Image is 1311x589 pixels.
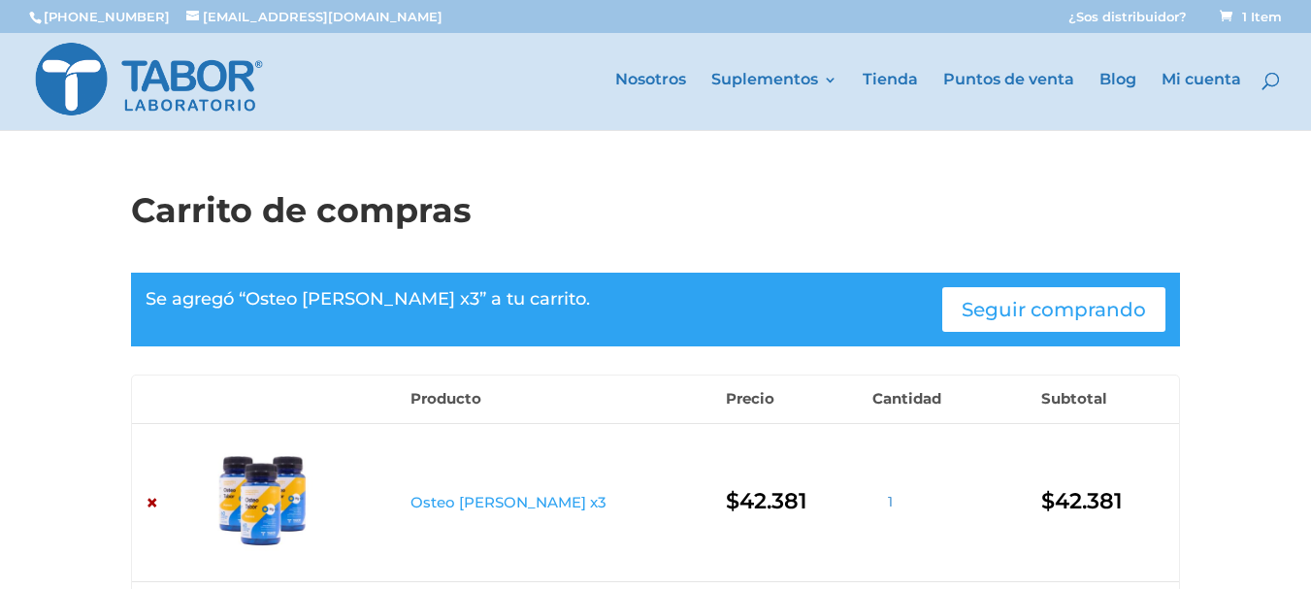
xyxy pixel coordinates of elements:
a: [EMAIL_ADDRESS][DOMAIN_NAME] [186,9,442,24]
a: Osteo [PERSON_NAME] x3 [410,493,606,511]
span: $ [1041,487,1055,514]
a: Blog [1099,73,1136,130]
a: Remove Osteo Tabor x3 from cart [141,492,163,514]
a: Suplementos [711,73,837,130]
th: Precio [718,376,865,422]
img: Laboratorio Tabor [33,39,265,119]
h1: Carrito de compras [131,186,1180,244]
th: Subtotal [1032,376,1179,422]
div: Se agregó “Osteo [PERSON_NAME] x3” a tu carrito. [131,273,1180,346]
a: Puntos de venta [943,73,1074,130]
a: [PHONE_NUMBER] [44,9,170,24]
a: Seguir comprando [942,287,1165,332]
span: 1 Item [1220,9,1282,24]
a: Tienda [863,73,918,130]
img: Osteo Tabor x3 [198,437,324,563]
th: Producto [402,376,717,422]
a: 1 Item [1216,9,1282,24]
span: $ [726,487,739,514]
bdi: 42.381 [1041,487,1123,514]
input: Qty [872,475,931,530]
a: Mi cuenta [1162,73,1241,130]
a: Nosotros [615,73,686,130]
th: Cantidad [864,376,1032,422]
a: ¿Sos distribuidor? [1068,11,1187,33]
bdi: 42.381 [726,487,807,514]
